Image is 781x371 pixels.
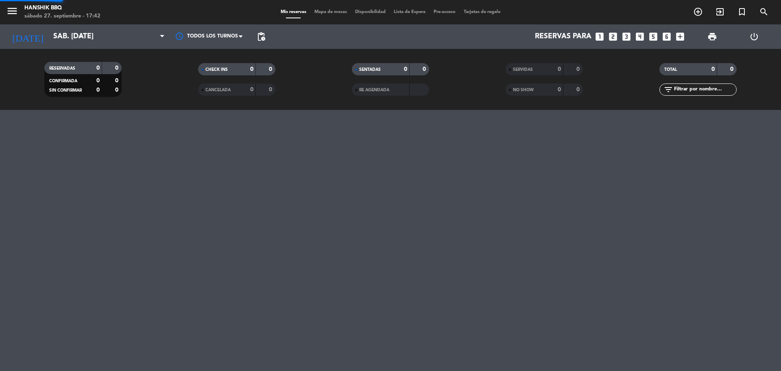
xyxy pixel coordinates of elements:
[359,88,389,92] span: RE AGENDADA
[621,31,632,42] i: looks_3
[759,7,769,17] i: search
[535,33,591,41] span: Reservas para
[390,10,430,14] span: Lista de Espera
[115,87,120,93] strong: 0
[115,65,120,71] strong: 0
[404,66,407,72] strong: 0
[430,10,460,14] span: Pre-acceso
[648,31,659,42] i: looks_5
[115,78,120,83] strong: 0
[513,88,534,92] span: NO SHOW
[310,10,351,14] span: Mapa de mesas
[49,88,82,92] span: SIN CONFIRMAR
[513,68,533,72] span: SERVIDAS
[49,66,75,70] span: RESERVADAS
[269,87,274,92] strong: 0
[96,78,100,83] strong: 0
[423,66,428,72] strong: 0
[96,87,100,93] strong: 0
[76,32,85,42] i: arrow_drop_down
[269,66,274,72] strong: 0
[733,24,775,49] div: LOG OUT
[24,4,100,12] div: Hanshik BBQ
[6,5,18,20] button: menu
[730,66,735,72] strong: 0
[576,87,581,92] strong: 0
[277,10,310,14] span: Mis reservas
[661,31,672,42] i: looks_6
[250,66,253,72] strong: 0
[558,66,561,72] strong: 0
[715,7,725,17] i: exit_to_app
[711,66,715,72] strong: 0
[673,85,736,94] input: Filtrar por nombre...
[6,28,49,46] i: [DATE]
[664,68,677,72] span: TOTAL
[576,66,581,72] strong: 0
[96,65,100,71] strong: 0
[250,87,253,92] strong: 0
[707,32,717,42] span: print
[460,10,505,14] span: Tarjetas de regalo
[749,32,759,42] i: power_settings_new
[663,85,673,94] i: filter_list
[675,31,685,42] i: add_box
[693,7,703,17] i: add_circle_outline
[6,5,18,17] i: menu
[205,68,228,72] span: CHECK INS
[359,68,381,72] span: SENTADAS
[608,31,618,42] i: looks_two
[49,79,77,83] span: CONFIRMADA
[256,32,266,42] span: pending_actions
[351,10,390,14] span: Disponibilidad
[205,88,231,92] span: CANCELADA
[594,31,605,42] i: looks_one
[558,87,561,92] strong: 0
[635,31,645,42] i: looks_4
[24,12,100,20] div: sábado 27. septiembre - 17:42
[737,7,747,17] i: turned_in_not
